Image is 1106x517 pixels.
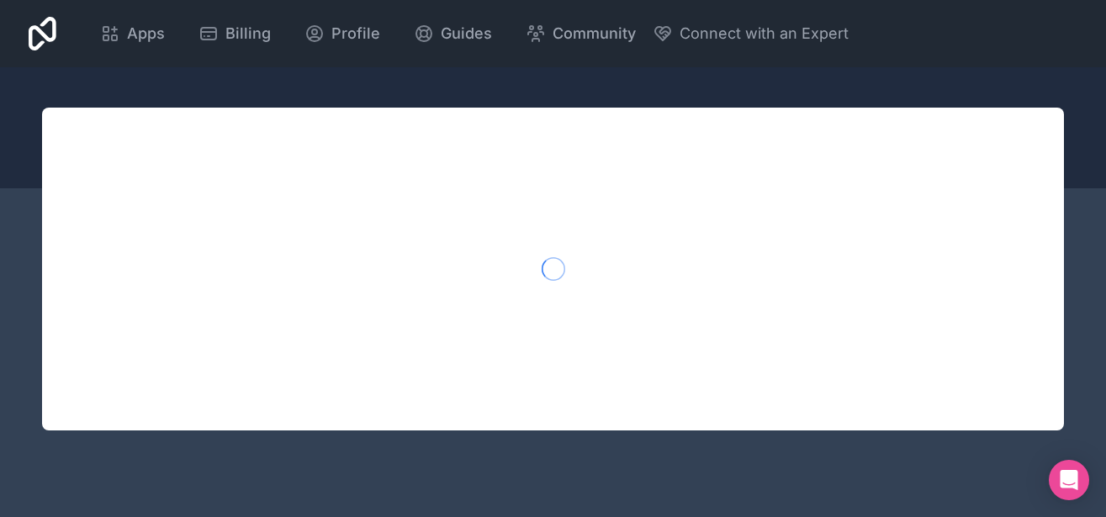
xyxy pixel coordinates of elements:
[441,22,492,45] span: Guides
[553,22,636,45] span: Community
[331,22,380,45] span: Profile
[291,15,394,52] a: Profile
[127,22,165,45] span: Apps
[185,15,284,52] a: Billing
[680,22,849,45] span: Connect with an Expert
[87,15,178,52] a: Apps
[1049,460,1089,500] div: Open Intercom Messenger
[225,22,271,45] span: Billing
[512,15,649,52] a: Community
[400,15,505,52] a: Guides
[653,22,849,45] button: Connect with an Expert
